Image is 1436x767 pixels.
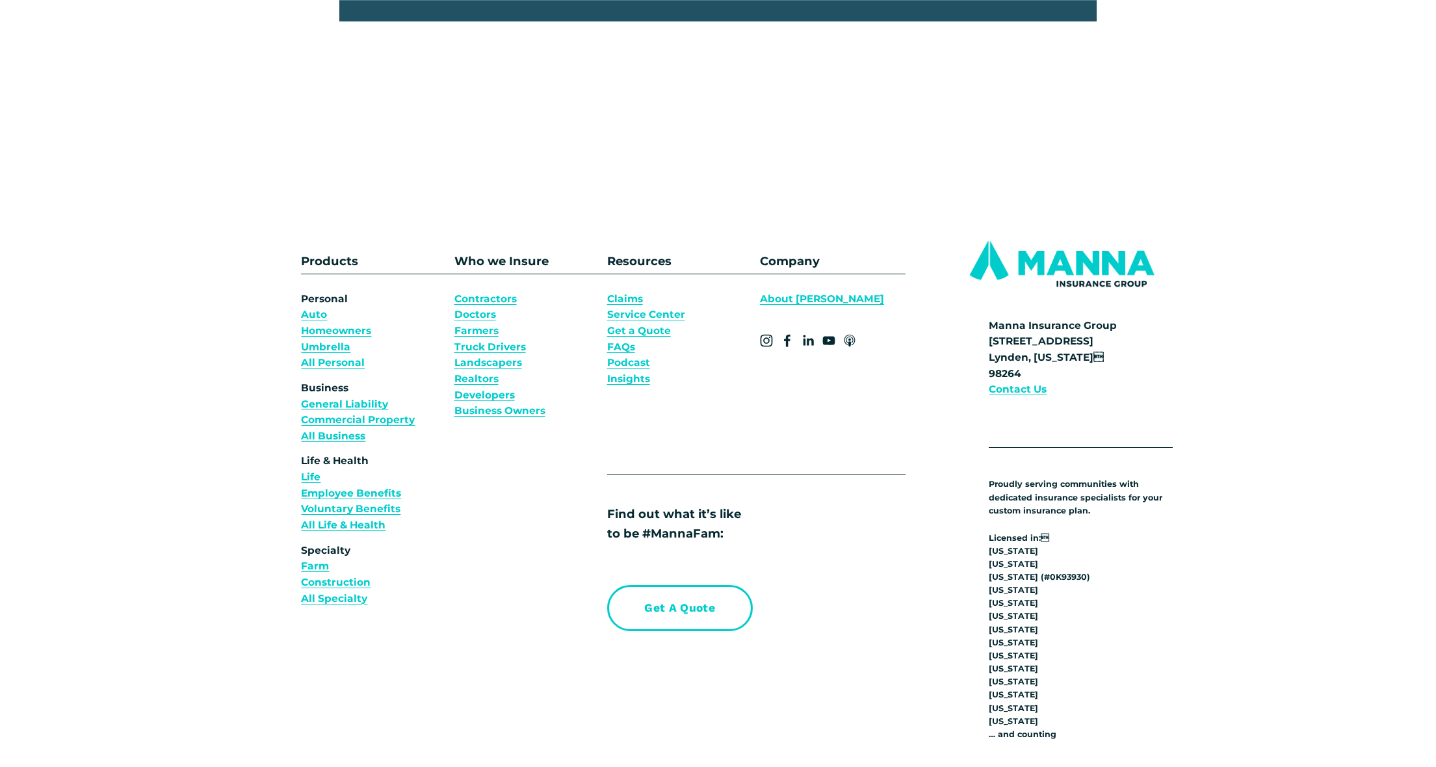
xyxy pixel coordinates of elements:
a: Get a Quote [607,585,753,631]
strong: Contact Us [989,383,1047,395]
a: Auto [301,307,327,323]
p: Life & Health [301,453,447,533]
a: Apple Podcasts [843,334,856,347]
a: Claims [607,291,643,307]
a: Insights [607,371,650,387]
a: Commercial Property [301,412,415,428]
p: Proudly serving communities with dedicated insurance specialists for your custom insurance plan. [989,478,1173,517]
p: Company [760,252,906,270]
a: General Liability [301,396,388,413]
p: Licensed in: [US_STATE] [US_STATE] [US_STATE] (# [US_STATE] [US_STATE] [US_STATE] [US_STATE] [US... [989,532,1173,742]
p: Specialty [301,543,447,607]
a: LinkedIn [802,334,815,347]
a: Contact Us [989,382,1047,398]
p: Products [301,252,408,270]
a: Umbrella [301,339,350,356]
a: Get a Quote [607,323,671,339]
a: ContractorsDoctorsFarmersTruck DriversLandscapersRealtorsDevelopers [454,291,526,403]
a: FAQs [607,339,635,356]
a: Podcast [607,355,650,371]
a: YouTube [822,334,835,347]
a: All Business [301,428,365,445]
p: Resources [607,252,753,270]
strong: Manna Insurance Group [STREET_ADDRESS] Lynden, [US_STATE] 98264 [989,319,1117,380]
a: All Life & Health [301,517,385,534]
p: Personal [301,291,447,371]
a: All Specialty [301,591,367,607]
a: All Personal [301,355,365,371]
p: Business [301,380,447,445]
a: About [PERSON_NAME] [760,291,884,307]
a: Facebook [781,334,794,347]
a: Instagram [760,334,773,347]
a: Life [301,469,320,486]
a: Voluntary Benefits [301,501,400,517]
a: Construction [301,575,371,591]
p: Who we Insure [454,252,600,270]
p: Find out what it’s like to be #MannaFam: [607,504,867,542]
a: Employee Benefits [301,486,401,502]
strong: 0K93930) [1050,572,1090,582]
a: Service Center [607,307,685,323]
a: Homeowners [301,323,371,339]
a: Farm [301,558,329,575]
a: Business Owners [454,403,545,419]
